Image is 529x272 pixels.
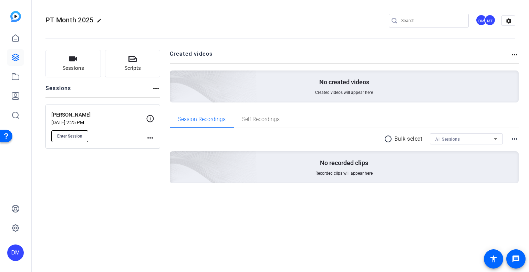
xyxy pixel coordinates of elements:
span: Recorded clips will appear here [315,171,373,176]
span: Self Recordings [242,117,280,122]
mat-icon: message [512,255,520,263]
ngx-avatar: Dustin Muyres [476,14,488,26]
input: Search [401,17,463,25]
span: Session Recordings [178,117,226,122]
p: No recorded clips [320,159,368,167]
span: Sessions [62,64,84,72]
mat-icon: more_horiz [510,135,519,143]
button: Enter Session [51,130,88,142]
span: Created videos will appear here [315,90,373,95]
img: embarkstudio-empty-session.png [93,83,257,232]
ngx-avatar: Michael Traylor [484,14,496,26]
mat-icon: settings [502,16,516,26]
mat-icon: edit [97,18,105,26]
mat-icon: more_horiz [510,51,519,59]
span: Scripts [124,64,141,72]
span: PT Month 2025 [45,16,93,24]
span: Enter Session [57,133,82,139]
button: Sessions [45,50,101,77]
span: All Sessions [435,137,460,142]
p: [DATE] 2:25 PM [51,120,146,125]
p: Bulk select [394,135,423,143]
button: Scripts [105,50,160,77]
mat-icon: radio_button_unchecked [384,135,394,143]
h2: Created videos [170,50,511,63]
div: MT [484,14,496,26]
mat-icon: accessibility [489,255,498,263]
mat-icon: more_horiz [152,84,160,93]
p: [PERSON_NAME] [51,111,146,119]
div: DM [7,244,24,261]
img: Creted videos background [93,2,257,152]
mat-icon: more_horiz [146,134,154,142]
div: DM [476,14,487,26]
img: blue-gradient.svg [10,11,21,22]
p: No created videos [319,78,369,86]
h2: Sessions [45,84,71,97]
